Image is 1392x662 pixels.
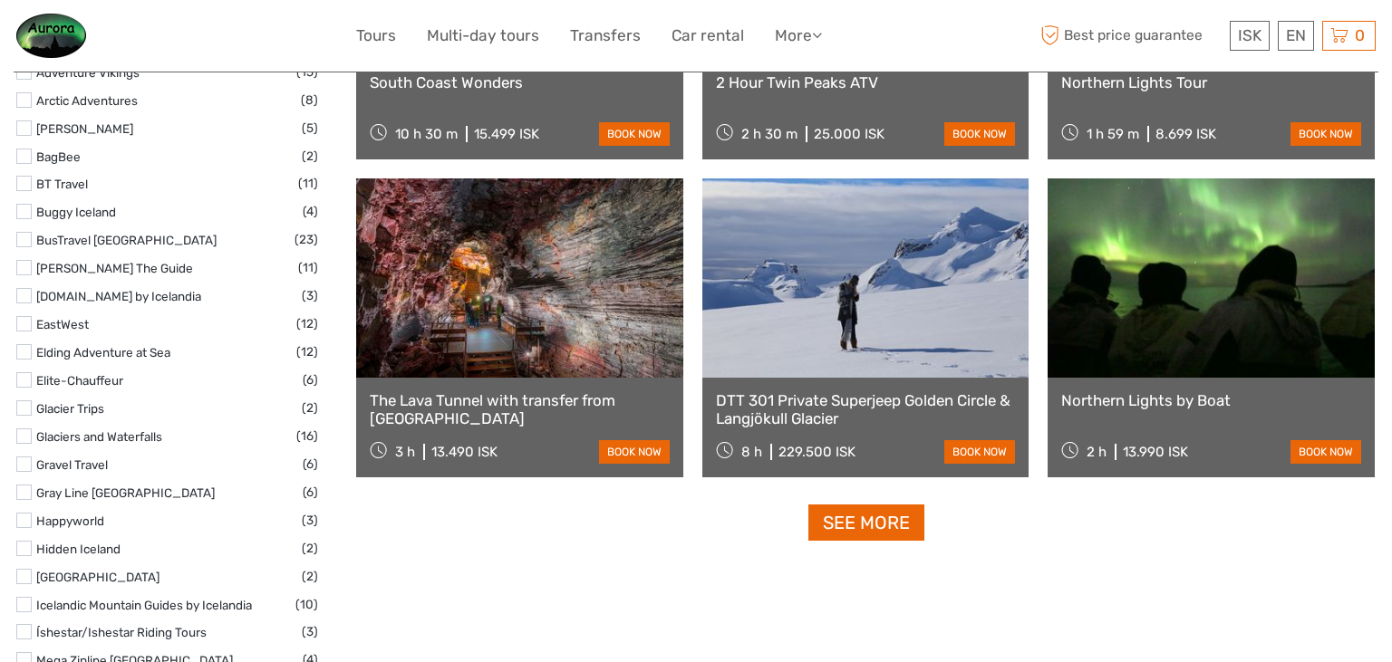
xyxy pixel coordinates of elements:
span: (2) [302,146,318,167]
a: Hidden Iceland [36,542,121,556]
a: Gray Line [GEOGRAPHIC_DATA] [36,485,215,500]
a: BusTravel [GEOGRAPHIC_DATA] [36,233,217,247]
a: book now [599,122,670,146]
span: Best price guarantee [1036,21,1225,51]
span: 2 h [1087,444,1107,460]
div: 15.499 ISK [474,126,539,142]
a: Transfers [570,23,641,49]
span: (3) [302,285,318,306]
span: (3) [302,621,318,642]
a: EastWest [36,317,89,331]
span: (12) [296,341,318,362]
div: EN [1278,21,1314,51]
a: Tours [356,23,396,49]
span: (6) [303,482,318,503]
span: (12) [296,313,318,334]
a: South Coast Wonders [370,73,670,91]
span: (23) [295,229,318,250]
span: (5) [302,118,318,139]
span: 1 h 59 m [1087,126,1139,142]
a: Glacier Trips [36,401,104,416]
span: (16) [296,426,318,446]
a: Adventure Vikings [36,65,140,80]
span: ISK [1238,26,1261,44]
div: 229.500 ISK [778,444,855,460]
span: 0 [1352,26,1368,44]
span: (6) [303,369,318,390]
a: Buggy Iceland [36,205,116,219]
a: BagBee [36,149,81,164]
a: Northern Lights by Boat [1061,391,1361,409]
div: 8.699 ISK [1155,126,1216,142]
a: book now [599,440,670,464]
a: DTT 301 Private Superjeep Golden Circle & Langjökull Glacier [716,391,1016,428]
a: Elite-Chauffeur [36,373,123,388]
span: (6) [303,454,318,475]
a: Elding Adventure at Sea [36,345,170,360]
span: (8) [301,90,318,110]
a: book now [944,440,1015,464]
div: 13.990 ISK [1123,444,1188,460]
div: 25.000 ISK [814,126,884,142]
a: BT Travel [36,177,88,191]
span: 8 h [741,444,762,460]
a: book now [944,122,1015,146]
a: Arctic Adventures [36,93,138,108]
a: More [775,23,822,49]
a: book now [1290,122,1361,146]
span: (3) [302,510,318,531]
a: Car rental [672,23,744,49]
img: Guesthouse information [16,14,86,58]
a: Íshestar/Ishestar Riding Tours [36,625,207,639]
span: (11) [298,173,318,194]
a: Glaciers and Waterfalls [36,429,162,444]
a: book now [1290,440,1361,464]
span: 2 h 30 m [741,126,797,142]
a: See more [808,504,924,542]
a: 2 Hour Twin Peaks ATV [716,73,1016,91]
a: Gravel Travel [36,457,108,472]
a: [PERSON_NAME] The Guide [36,261,193,275]
a: Happyworld [36,513,104,528]
span: 10 h 30 m [395,126,458,142]
span: (11) [298,257,318,278]
a: Northern Lights Tour [1061,73,1361,91]
span: (2) [302,566,318,587]
span: 3 h [395,444,415,460]
a: Icelandic Mountain Guides by Icelandia [36,598,252,612]
span: (10) [295,594,318,615]
span: (2) [302,538,318,559]
a: Multi-day tours [427,23,539,49]
a: [GEOGRAPHIC_DATA] [36,570,159,584]
span: (2) [302,398,318,418]
a: [PERSON_NAME] [36,121,133,136]
a: The Lava Tunnel with transfer from [GEOGRAPHIC_DATA] [370,391,670,428]
div: 13.490 ISK [431,444,498,460]
a: [DOMAIN_NAME] by Icelandia [36,289,201,303]
span: (4) [303,201,318,222]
